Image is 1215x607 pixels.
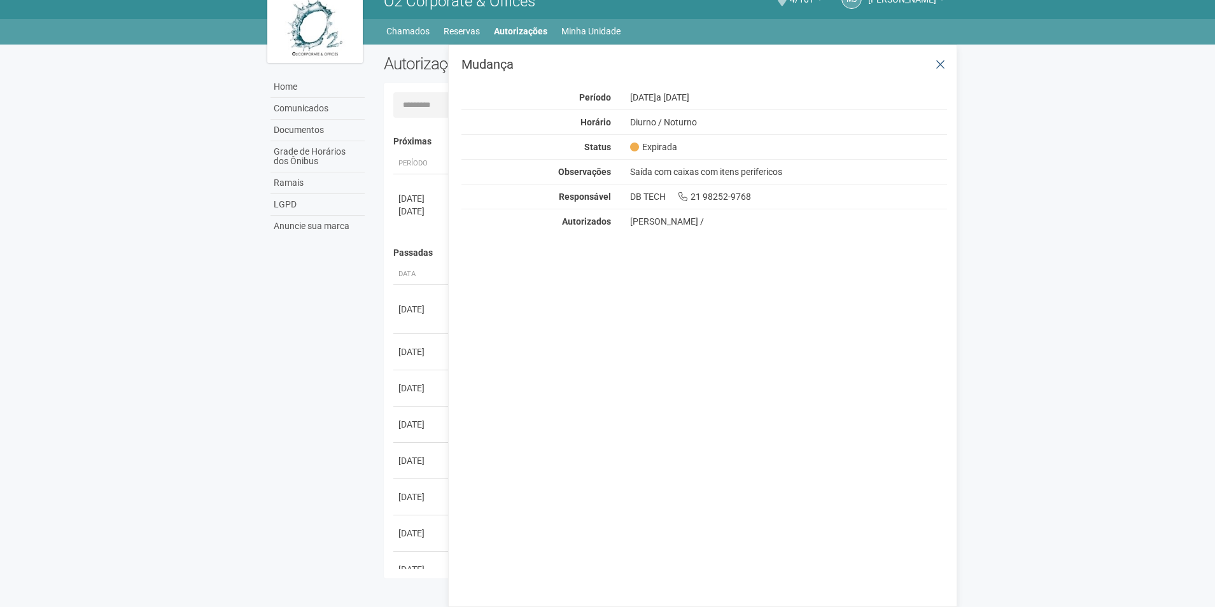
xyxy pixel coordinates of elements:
[393,248,939,258] h4: Passadas
[580,117,611,127] strong: Horário
[656,92,689,102] span: a [DATE]
[398,303,446,316] div: [DATE]
[630,216,948,227] div: [PERSON_NAME] /
[398,527,446,540] div: [DATE]
[559,192,611,202] strong: Responsável
[398,382,446,394] div: [DATE]
[398,205,446,218] div: [DATE]
[630,141,677,153] span: Expirada
[584,142,611,152] strong: Status
[579,92,611,102] strong: Período
[621,191,957,202] div: DB TECH 21 98252-9768
[444,22,480,40] a: Reservas
[621,92,957,103] div: [DATE]
[398,345,446,358] div: [DATE]
[398,563,446,576] div: [DATE]
[398,418,446,431] div: [DATE]
[270,98,365,120] a: Comunicados
[270,216,365,237] a: Anuncie sua marca
[562,216,611,227] strong: Autorizados
[494,22,547,40] a: Autorizações
[393,153,451,174] th: Período
[384,54,656,73] h2: Autorizações
[621,116,957,128] div: Diurno / Noturno
[398,491,446,503] div: [DATE]
[398,192,446,205] div: [DATE]
[270,76,365,98] a: Home
[270,194,365,216] a: LGPD
[270,120,365,141] a: Documentos
[561,22,621,40] a: Minha Unidade
[398,454,446,467] div: [DATE]
[386,22,430,40] a: Chamados
[558,167,611,177] strong: Observações
[270,172,365,194] a: Ramais
[393,264,451,285] th: Data
[461,58,947,71] h3: Mudança
[393,137,939,146] h4: Próximas
[270,141,365,172] a: Grade de Horários dos Ônibus
[621,166,957,178] div: Saída com caixas com itens perifericos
